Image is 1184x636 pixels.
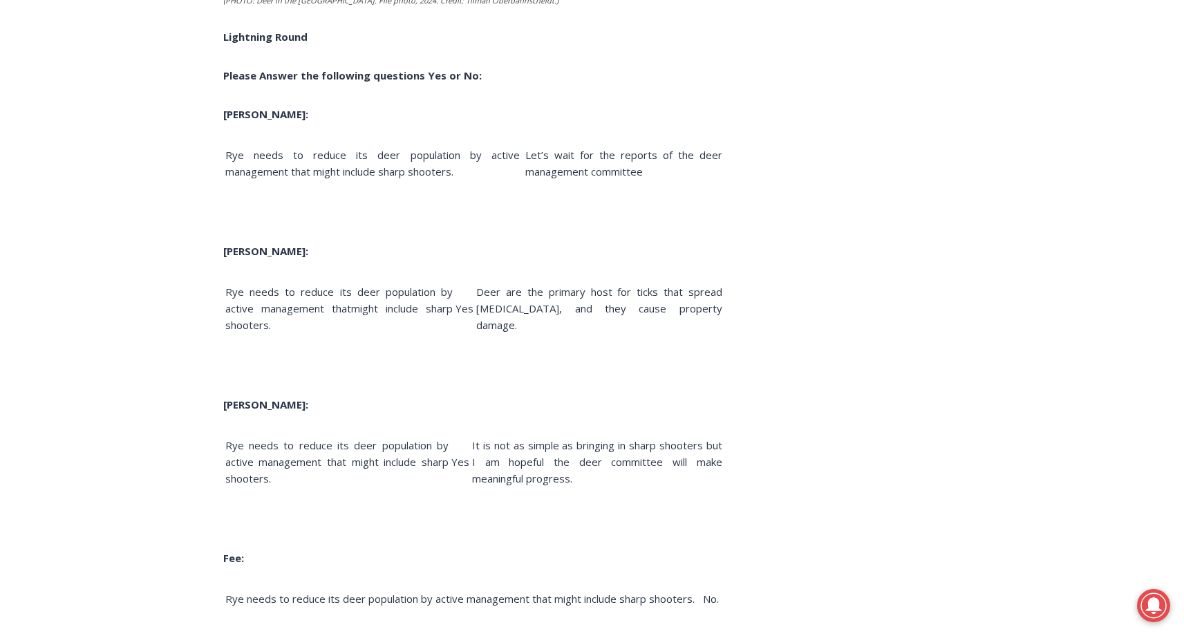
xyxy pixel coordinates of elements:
span: It is not as simple as bringing in sharp shooters but I am hopeful the deer committee will make m... [472,438,722,485]
span: Rye needs to reduce its deer population by active management that might include sharp shooters. [225,592,695,606]
span: Yes [451,455,469,469]
b: Please Answer the following questions Yes or No: [223,68,482,82]
a: Intern @ [DOMAIN_NAME] [332,134,670,172]
span: Deer are the primary host for ticks that spread [MEDICAL_DATA], and they cause property damage. [476,285,722,332]
b: Lightning Round [223,30,308,44]
a: [PERSON_NAME] Read Sanctuary Fall Fest: [DATE] [1,138,200,172]
b: [PERSON_NAME]: [223,397,308,411]
span: Rye needs to reduce its deer population by active management that [225,285,453,315]
span: Intern @ [DOMAIN_NAME] [361,138,641,169]
span: Let’s wait for the reports of the deer management committee [525,148,722,178]
span: Yes [455,301,473,315]
b: [PERSON_NAME]: [223,244,308,258]
span: Rye needs to reduce its deer population by active management that might include sharp shooters. [225,438,449,485]
h4: [PERSON_NAME] Read Sanctuary Fall Fest: [DATE] [11,139,177,171]
div: / [154,117,158,131]
div: unique DIY crafts [144,41,193,113]
b: Fee: [223,551,244,565]
div: 5 [144,117,151,131]
b: [PERSON_NAME]: [223,107,308,121]
div: "We would have speakers with experience in local journalism speak to us about their experiences a... [349,1,653,134]
div: 6 [161,117,167,131]
span: No. [703,592,719,606]
span: Rye needs to reduce its deer population by active management that might include sharp shooters. [225,148,520,178]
